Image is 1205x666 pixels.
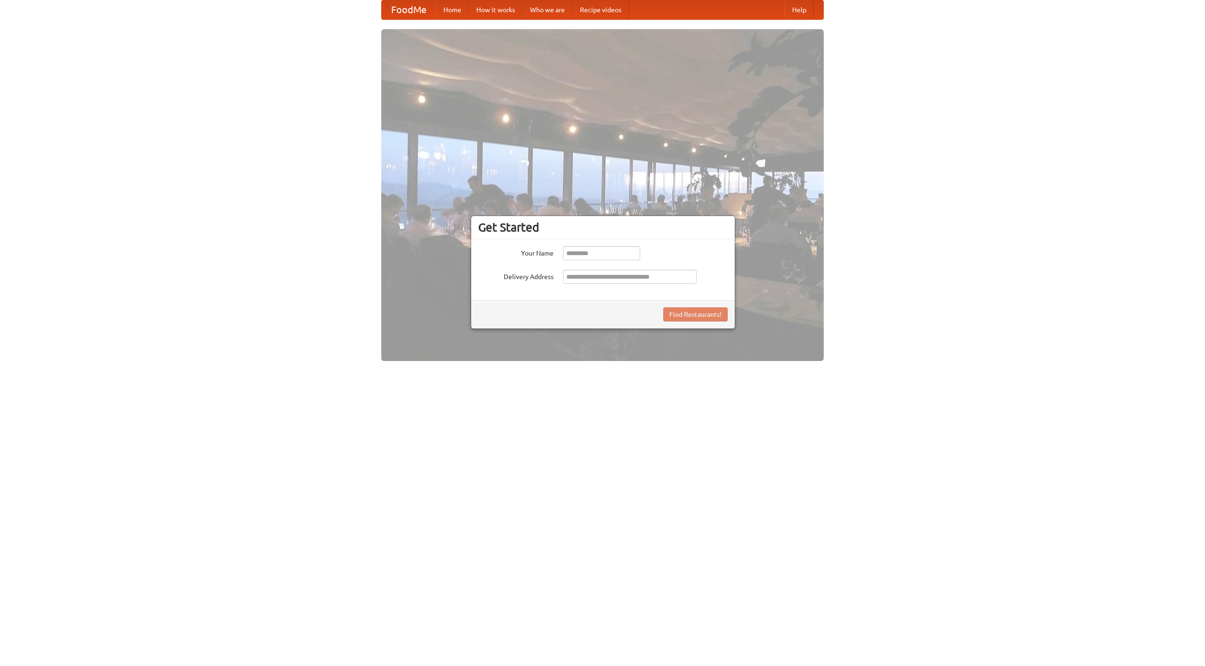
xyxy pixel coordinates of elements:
button: Find Restaurants! [663,307,728,321]
a: Who we are [522,0,572,19]
h3: Get Started [478,220,728,234]
label: Delivery Address [478,270,554,281]
label: Your Name [478,246,554,258]
a: Home [436,0,469,19]
a: Help [785,0,814,19]
a: How it works [469,0,522,19]
a: FoodMe [382,0,436,19]
a: Recipe videos [572,0,629,19]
